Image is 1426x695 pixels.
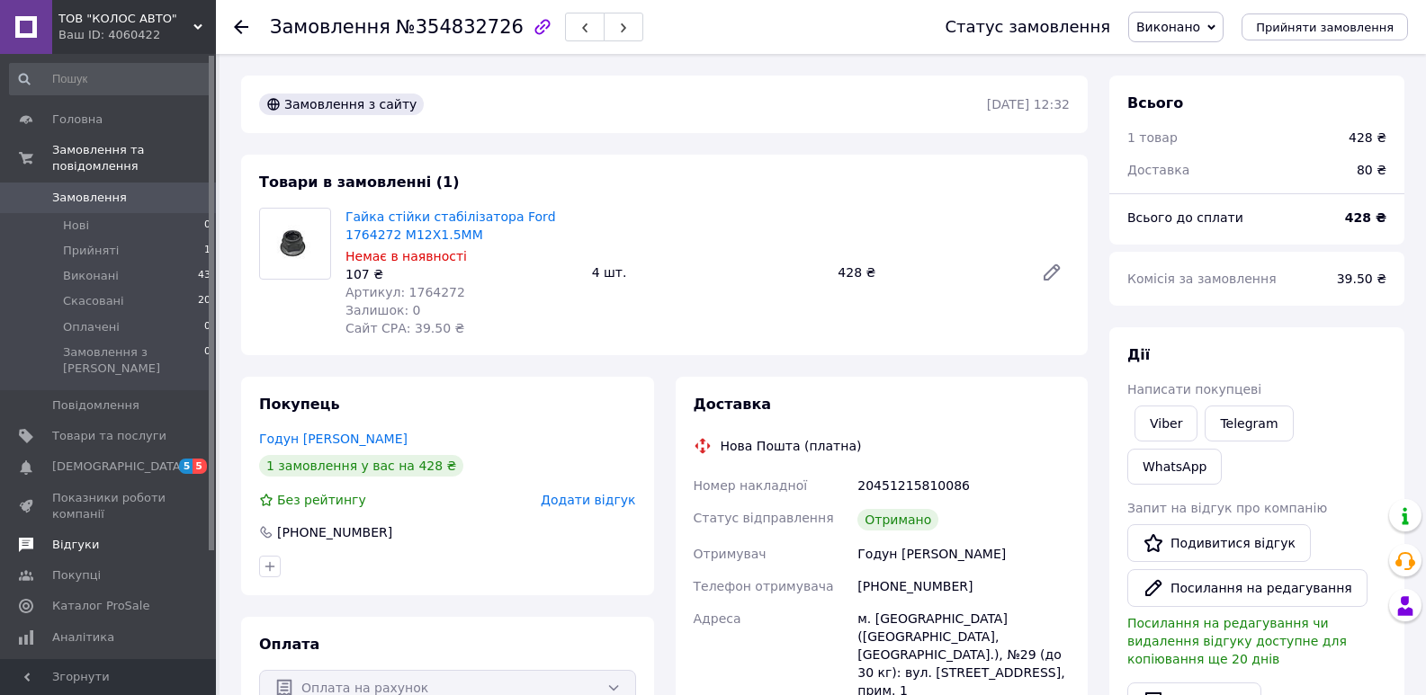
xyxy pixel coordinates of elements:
[52,567,101,584] span: Покупці
[1127,616,1347,666] span: Посилання на редагування чи видалення відгуку доступне для копіювання ще 20 днів
[1034,254,1070,290] a: Редагувати
[396,16,524,38] span: №354832726
[345,249,467,263] span: Немає в наявності
[204,218,211,234] span: 0
[1127,94,1183,111] span: Всього
[179,459,193,474] span: 5
[585,260,831,285] div: 4 шт.
[1256,21,1394,34] span: Прийняти замовлення
[1127,524,1311,562] a: Подивитися відгук
[204,319,211,335] span: 0
[1242,13,1408,40] button: Прийняти замовлення
[1127,449,1222,485] a: WhatsApp
[1127,210,1243,225] span: Всього до сплати
[52,397,139,414] span: Повідомлення
[854,570,1073,602] div: [PHONE_NUMBER]
[854,538,1073,570] div: Годун [PERSON_NAME]
[63,319,120,335] span: Оплачені
[1136,20,1200,34] span: Виконано
[1127,569,1368,607] button: Посилання на редагування
[9,63,212,95] input: Пошук
[52,142,216,174] span: Замовлення та повідомлення
[277,493,366,507] span: Без рейтингу
[63,293,124,309] span: Скасовані
[345,303,421,317] span: Залишок: 0
[198,293,211,309] span: 20
[63,344,204,377] span: Замовлення з [PERSON_NAME]
[259,636,319,653] span: Оплата
[694,396,772,413] span: Доставка
[1127,501,1327,515] span: Запит на відгук про компанію
[63,218,89,234] span: Нові
[260,214,330,273] img: Гайка стійки стабілізатора Ford 1764272 M12X1.5MM
[259,432,408,446] a: Годун [PERSON_NAME]
[63,268,119,284] span: Виконані
[1135,405,1197,441] a: Viber
[345,209,556,242] a: Гайка стійки стабілізатора Ford 1764272 M12X1.5MM
[694,547,767,561] span: Отримувач
[270,16,390,38] span: Замовлення
[716,437,866,455] div: Нова Пошта (платна)
[52,598,149,614] span: Каталог ProSale
[52,428,166,444] span: Товари та послуги
[854,469,1073,502] div: 20451215810086
[345,321,464,335] span: Сайт СРА: 39.50 ₴
[345,285,465,299] span: Артикул: 1764272
[694,478,808,493] span: Номер накладної
[259,174,460,191] span: Товари в замовленні (1)
[1127,382,1261,397] span: Написати покупцеві
[204,344,211,377] span: 0
[694,511,834,525] span: Статус відправлення
[987,97,1070,111] time: [DATE] 12:32
[52,537,99,553] span: Відгуки
[193,459,207,474] span: 5
[234,18,248,36] div: Повернутися назад
[1346,150,1397,190] div: 80 ₴
[857,509,938,530] div: Отримано
[1127,163,1189,177] span: Доставка
[541,493,635,507] span: Додати відгук
[945,18,1110,36] div: Статус замовлення
[1349,129,1386,147] div: 428 ₴
[830,260,1027,285] div: 428 ₴
[259,396,340,413] span: Покупець
[694,611,741,626] span: Адреса
[204,243,211,259] span: 1
[259,94,424,115] div: Замовлення з сайту
[198,268,211,284] span: 43
[1337,272,1386,286] span: 39.50 ₴
[1127,272,1277,286] span: Комісія за замовлення
[58,27,216,43] div: Ваш ID: 4060422
[52,490,166,522] span: Показники роботи компанії
[52,629,114,646] span: Аналітика
[58,11,193,27] span: ТОВ "КОЛОС АВТО"
[52,459,185,475] span: [DEMOGRAPHIC_DATA]
[63,243,119,259] span: Прийняті
[52,190,127,206] span: Замовлення
[1127,130,1178,145] span: 1 товар
[275,523,394,541] div: [PHONE_NUMBER]
[259,455,463,477] div: 1 замовлення у вас на 428 ₴
[345,265,578,283] div: 107 ₴
[694,579,834,593] span: Телефон отримувача
[1345,210,1386,225] b: 428 ₴
[1127,346,1150,363] span: Дії
[1205,405,1293,441] a: Telegram
[52,111,103,128] span: Головна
